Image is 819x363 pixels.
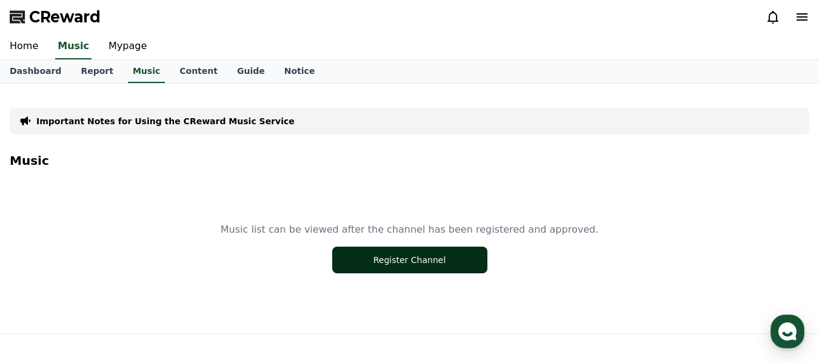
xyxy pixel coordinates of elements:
a: Content [170,60,227,83]
a: Mypage [99,34,156,59]
a: Important Notes for Using the CReward Music Service [36,115,295,127]
a: Guide [227,60,275,83]
span: CReward [29,7,101,27]
a: Home [4,262,80,293]
a: Music [55,34,92,59]
a: Music [128,60,165,83]
a: Report [71,60,123,83]
a: Messages [80,262,156,293]
span: Messages [101,281,136,291]
h4: Music [10,154,809,167]
p: Music list can be viewed after the channel has been registered and approved. [221,222,598,237]
a: Settings [156,262,233,293]
span: Settings [179,281,209,290]
a: Notice [275,60,325,83]
span: Home [31,281,52,290]
button: Register Channel [332,247,487,273]
a: CReward [10,7,101,27]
